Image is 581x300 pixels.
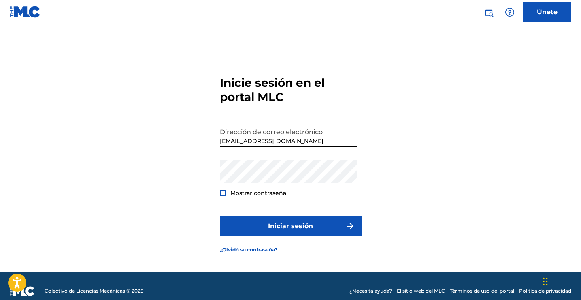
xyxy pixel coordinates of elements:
[345,221,355,231] img: f7272a7cc735f4ea7f67.svg
[349,287,392,295] a: ¿Necesita ayuda?
[220,216,362,236] button: Iniciar sesión
[543,269,548,294] div: Arrastrar
[220,76,362,104] h3: Inicie sesión en el portal MLC
[10,286,35,296] img: logo
[268,221,313,231] font: Iniciar sesión
[230,189,286,197] span: Mostrar contraseña
[541,261,581,300] div: Widget de chat
[481,4,497,20] a: Public Search
[450,287,514,295] a: Términos de uso del portal
[10,6,41,18] img: Logotipo de MLC
[505,7,515,17] img: Ayuda
[220,246,277,253] a: ¿Olvidó su contraseña?
[502,4,518,20] div: Help
[541,261,581,300] iframe: Chat Widget
[484,7,494,17] img: buscar
[523,2,571,22] a: Únete
[45,287,143,295] span: Colectivo de Licencias Mecánicas © 2025
[397,287,445,295] a: El sitio web del MLC
[519,287,571,295] a: Política de privacidad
